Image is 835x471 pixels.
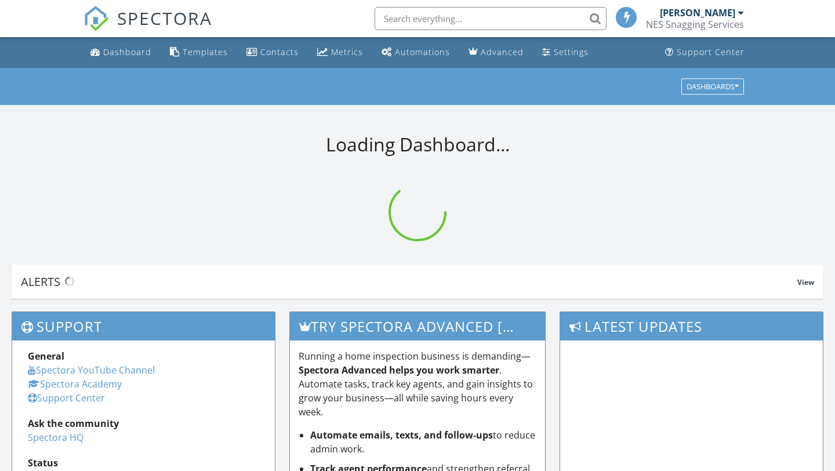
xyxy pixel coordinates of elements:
a: Support Center [28,392,105,404]
div: Dashboard [103,46,151,57]
button: Dashboards [681,78,744,95]
span: View [797,277,814,287]
a: Templates [165,42,233,63]
strong: Spectora Advanced helps you work smarter [299,364,499,376]
a: Spectora Academy [28,378,122,390]
a: Settings [538,42,593,63]
div: Status [28,456,259,470]
div: Metrics [331,46,363,57]
div: Ask the community [28,416,259,430]
div: [PERSON_NAME] [660,7,735,19]
a: Automations (Basic) [377,42,455,63]
a: Metrics [313,42,368,63]
a: Spectora YouTube Channel [28,364,155,376]
h3: Try spectora advanced [DATE] [290,312,546,340]
div: Automations [395,46,450,57]
div: Contacts [260,46,299,57]
div: NES Snagging Services [646,19,744,30]
a: SPECTORA [83,16,212,40]
div: Support Center [677,46,745,57]
span: SPECTORA [117,6,212,30]
a: Contacts [242,42,303,63]
div: Dashboards [687,82,739,90]
a: Support Center [660,42,749,63]
img: The Best Home Inspection Software - Spectora [83,6,109,31]
div: Settings [554,46,589,57]
a: Advanced [464,42,528,63]
div: Alerts [21,274,797,289]
a: Spectora HQ [28,431,83,444]
input: Search everything... [375,7,607,30]
li: to reduce admin work. [310,428,537,456]
p: Running a home inspection business is demanding— . Automate tasks, track key agents, and gain ins... [299,349,537,419]
a: Dashboard [86,42,156,63]
h3: Latest Updates [560,312,823,340]
div: Advanced [481,46,524,57]
strong: Automate emails, texts, and follow-ups [310,429,493,441]
div: Templates [183,46,228,57]
h3: Support [12,312,275,340]
strong: General [28,350,64,363]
